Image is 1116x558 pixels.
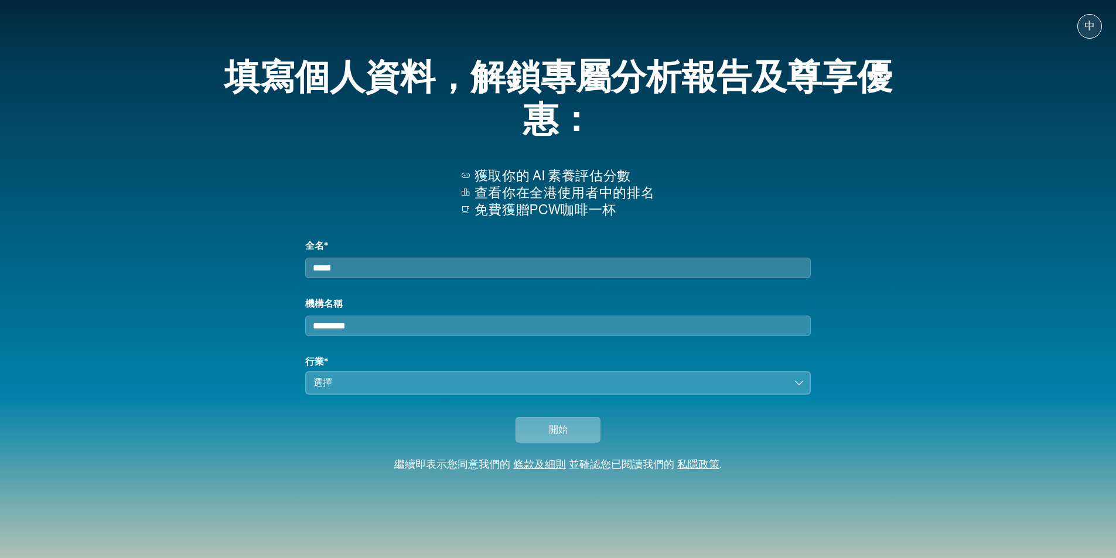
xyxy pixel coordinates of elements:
[475,167,654,184] p: 獲取你的 AI 素養評估分數
[549,423,568,437] span: 開始
[475,201,654,218] p: 免費獲贈PCW咖啡一杯
[677,460,719,470] a: 私隱政策
[516,417,600,443] button: 開始
[513,460,566,470] a: 條款及細則
[475,184,654,201] p: 查看你在全港使用者中的排名
[394,459,722,472] div: 繼續即表示您同意我們的 並確認您已閱讀我們的 .
[313,376,786,390] div: 選擇
[197,50,919,149] div: 填寫個人資料，解鎖專屬分析報告及尊享優惠：
[305,371,810,395] button: 選擇
[1084,20,1095,32] span: 中
[305,297,810,311] label: 機構名稱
